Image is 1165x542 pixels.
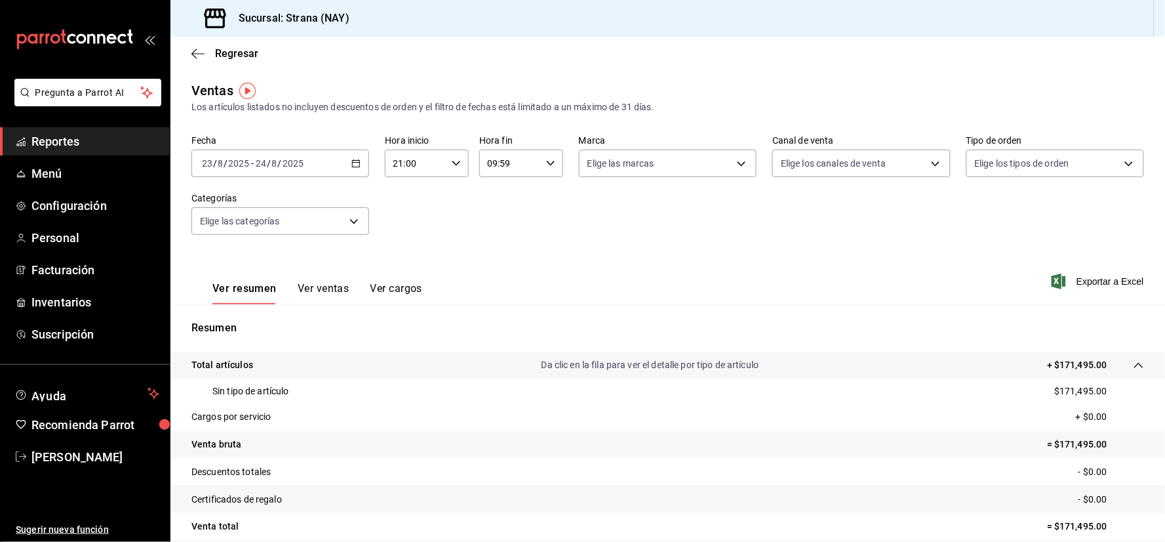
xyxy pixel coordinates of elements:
[31,416,159,434] span: Recomienda Parrot
[479,136,563,146] label: Hora fin
[370,282,423,304] button: Ver cargos
[191,410,271,424] p: Cargos por servicio
[975,157,1069,170] span: Elige los tipos de orden
[191,136,369,146] label: Fecha
[31,197,159,215] span: Configuración
[224,158,227,169] span: /
[191,358,253,372] p: Total artículos
[267,158,271,169] span: /
[31,133,159,150] span: Reportes
[251,158,254,169] span: -
[31,325,159,343] span: Suscripción
[31,165,159,182] span: Menú
[587,157,654,170] span: Elige las marcas
[191,47,258,60] button: Regresar
[217,158,224,169] input: --
[9,95,161,109] a: Pregunta a Parrot AI
[31,293,159,311] span: Inventarios
[1054,274,1144,289] button: Exportar a Excel
[191,520,239,533] p: Venta total
[271,158,278,169] input: --
[1078,465,1144,479] p: - $0.00
[1047,438,1144,451] p: = $171,495.00
[31,229,159,247] span: Personal
[1047,358,1107,372] p: + $171,495.00
[191,320,1144,336] p: Resumen
[215,47,258,60] span: Regresar
[1076,410,1144,424] p: + $0.00
[144,34,155,45] button: open_drawer_menu
[966,136,1144,146] label: Tipo de orden
[31,261,159,279] span: Facturación
[191,100,1144,114] div: Los artículos listados no incluyen descuentos de orden y el filtro de fechas está limitado a un m...
[212,282,422,304] div: navigation tabs
[282,158,304,169] input: ----
[213,158,217,169] span: /
[239,83,256,99] img: Tooltip marker
[781,157,886,170] span: Elige los canales de venta
[228,10,349,26] h3: Sucursal: Strana (NAY)
[212,282,277,304] button: Ver resumen
[278,158,282,169] span: /
[1047,520,1144,533] p: = $171,495.00
[191,465,271,479] p: Descuentos totales
[31,448,159,466] span: [PERSON_NAME]
[16,523,159,537] span: Sugerir nueva función
[1055,385,1107,398] p: $171,495.00
[772,136,950,146] label: Canal de venta
[191,438,241,451] p: Venta bruta
[31,386,142,402] span: Ayuda
[1078,493,1144,507] p: - $0.00
[385,136,469,146] label: Hora inicio
[212,385,289,398] p: Sin tipo de artículo
[200,215,280,228] span: Elige las categorías
[298,282,349,304] button: Ver ventas
[227,158,250,169] input: ----
[191,493,282,507] p: Certificados de regalo
[191,81,233,100] div: Ventas
[255,158,267,169] input: --
[14,79,161,106] button: Pregunta a Parrot AI
[542,358,759,372] p: Da clic en la fila para ver el detalle por tipo de artículo
[201,158,213,169] input: --
[35,86,141,100] span: Pregunta a Parrot AI
[191,194,369,203] label: Categorías
[579,136,757,146] label: Marca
